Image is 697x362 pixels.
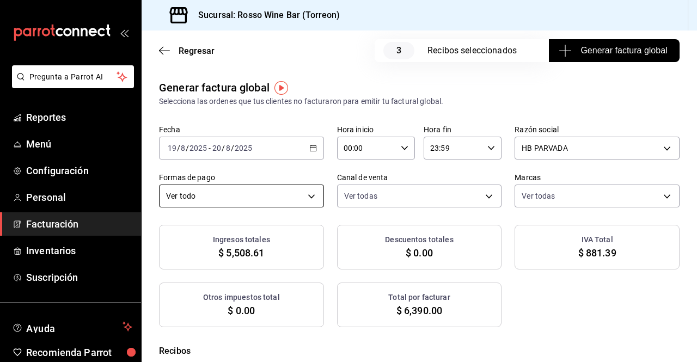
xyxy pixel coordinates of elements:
h3: Otros impuestos total [203,292,280,303]
h3: Sucursal: Rosso Wine Bar (Torreon) [189,9,340,22]
label: Formas de pago [159,174,324,181]
span: Suscripción [26,270,132,285]
input: ---- [189,144,207,152]
span: 3 [383,42,414,59]
label: Hora fin [424,126,502,133]
input: -- [167,144,177,152]
span: Recomienda Parrot [26,345,132,360]
a: Pregunta a Parrot AI [8,79,134,90]
h3: IVA Total [582,234,613,246]
div: Recibos seleccionados [427,44,527,57]
span: Inventarios [26,243,132,258]
button: Generar factura global [549,39,680,62]
span: / [177,144,180,152]
span: Configuración [26,163,132,178]
h4: Recibos [159,345,680,358]
span: Facturación [26,217,132,231]
span: $ 5,508.61 [218,246,264,260]
button: Pregunta a Parrot AI [12,65,134,88]
span: / [231,144,234,152]
span: Ver todas [344,191,377,201]
h3: Descuentos totales [385,234,453,246]
span: Generar factura global [561,44,667,57]
label: Razón social [515,126,680,133]
h3: Ingresos totales [213,234,270,246]
label: Fecha [159,126,324,133]
button: Regresar [159,46,215,56]
span: Regresar [179,46,215,56]
input: ---- [234,144,253,152]
label: Canal de venta [337,174,502,181]
span: / [186,144,189,152]
span: Ayuda [26,320,118,333]
button: open_drawer_menu [120,28,129,37]
span: / [222,144,225,152]
span: $ 0.00 [228,303,255,318]
div: Selecciona las ordenes que tus clientes no facturaron para emitir tu factural global. [159,96,680,107]
span: Reportes [26,110,132,125]
span: Menú [26,137,132,151]
span: Pregunta a Parrot AI [29,71,117,83]
span: $ 0.00 [406,246,433,260]
label: Marcas [515,174,680,181]
span: $ 6,390.00 [396,303,442,318]
span: $ 881.39 [578,246,616,260]
input: -- [225,144,231,152]
input: -- [180,144,186,152]
span: - [209,144,211,152]
img: Tooltip marker [274,81,288,95]
label: Hora inicio [337,126,415,133]
span: Personal [26,190,132,205]
span: Ver todas [522,191,555,201]
h3: Total por facturar [388,292,450,303]
input: -- [212,144,222,152]
div: HB PARVADA [515,137,680,159]
div: Generar factura global [159,79,270,96]
div: Ver todo [159,185,324,207]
